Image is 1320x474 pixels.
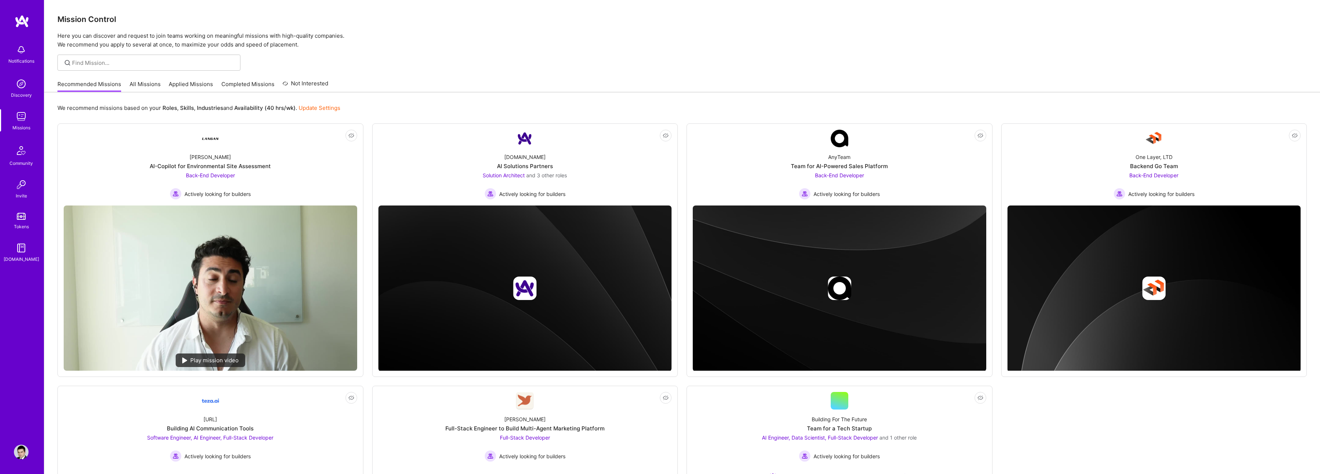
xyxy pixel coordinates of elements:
img: Actively looking for builders [170,188,182,200]
img: bell [14,42,29,57]
img: logo [15,15,29,28]
img: Company Logo [516,392,534,410]
span: Back-End Developer [1129,172,1178,178]
img: cover [1007,205,1301,372]
span: Actively looking for builders [499,190,565,198]
div: [DOMAIN_NAME] [4,255,39,263]
div: [DOMAIN_NAME] [504,153,546,161]
img: Company Logo [1145,130,1163,147]
b: Skills [180,104,194,111]
a: Completed Missions [221,80,274,92]
img: Actively looking for builders [170,450,182,462]
p: Here you can discover and request to join teams working on meaningful missions with high-quality ... [57,32,1307,49]
span: and 3 other roles [526,172,567,178]
div: Full-Stack Engineer to Build Multi-Agent Marketing Platform [445,425,605,432]
i: icon EyeClosed [1292,133,1298,138]
i: icon EyeClosed [663,395,669,401]
img: cover [693,205,986,371]
span: Actively looking for builders [184,452,251,460]
a: Company LogoOne Layer, LTDBackend Go TeamBack-End Developer Actively looking for buildersActively... [1007,130,1301,200]
b: Availability (40 hrs/wk) [234,104,296,111]
img: User Avatar [14,445,29,459]
div: Team for AI-Powered Sales Platform [791,162,888,170]
div: Team for a Tech Startup [807,425,872,432]
a: All Missions [130,80,161,92]
img: Actively looking for builders [1114,188,1125,200]
span: Back-End Developer [186,172,235,178]
div: [PERSON_NAME] [190,153,231,161]
img: Company logo [1142,277,1166,300]
img: guide book [14,241,29,255]
span: Back-End Developer [815,172,864,178]
span: Actively looking for builders [814,190,880,198]
img: Actively looking for builders [799,188,811,200]
div: Building AI Communication Tools [167,425,254,432]
div: Community [10,159,33,167]
img: Community [12,142,30,159]
a: Company LogoAnyTeamTeam for AI-Powered Sales PlatformBack-End Developer Actively looking for buil... [693,130,986,200]
img: Company Logo [516,130,534,147]
img: Company logo [513,277,536,300]
input: Find Mission... [72,59,235,67]
i: icon EyeClosed [977,133,983,138]
div: Backend Go Team [1130,162,1178,170]
div: Notifications [8,57,34,65]
div: Missions [12,124,30,132]
span: Solution Architect [483,172,525,178]
div: One Layer, LTD [1136,153,1173,161]
img: discovery [14,77,29,91]
span: AI Engineer, Data Scientist, Full-Stack Developer [762,434,878,441]
i: icon EyeClosed [663,133,669,138]
img: Company Logo [202,392,219,410]
p: We recommend missions based on your , , and . [57,104,340,112]
img: Invite [14,177,29,192]
div: Invite [16,192,27,200]
img: Company Logo [831,130,848,147]
div: [PERSON_NAME] [504,415,546,423]
div: [URL] [203,415,217,423]
img: play [182,358,187,363]
div: Tokens [14,223,29,230]
a: Not Interested [283,79,328,92]
img: teamwork [14,109,29,124]
div: AnyTeam [828,153,850,161]
span: Full-Stack Developer [500,434,550,441]
div: Building For The Future [812,415,867,423]
span: Actively looking for builders [814,452,880,460]
a: Recommended Missions [57,80,121,92]
a: User Avatar [12,445,30,459]
img: No Mission [64,205,357,371]
i: icon EyeClosed [977,395,983,401]
a: Applied Missions [169,80,213,92]
img: Actively looking for builders [799,450,811,462]
img: tokens [17,213,26,220]
a: Company Logo[DOMAIN_NAME]AI Solutions PartnersSolution Architect and 3 other rolesActively lookin... [378,130,672,200]
span: Software Engineer, AI Engineer, Full-Stack Developer [147,434,273,441]
div: AI-Copilot for Environmental Site Assessment [150,162,271,170]
img: Actively looking for builders [485,450,496,462]
a: Update Settings [299,104,340,111]
img: cover [378,205,672,371]
span: Actively looking for builders [184,190,251,198]
h3: Mission Control [57,15,1307,24]
img: Company Logo [202,130,219,147]
span: Actively looking for builders [499,452,565,460]
i: icon EyeClosed [348,133,354,138]
img: Actively looking for builders [485,188,496,200]
i: icon EyeClosed [348,395,354,401]
span: and 1 other role [879,434,917,441]
span: Actively looking for builders [1128,190,1194,198]
i: icon SearchGrey [63,59,72,67]
a: Company Logo[PERSON_NAME]AI-Copilot for Environmental Site AssessmentBack-End Developer Actively ... [64,130,357,200]
div: Play mission video [176,353,245,367]
div: AI Solutions Partners [497,162,553,170]
b: Roles [162,104,177,111]
b: Industries [197,104,223,111]
img: Company logo [828,277,851,300]
div: Discovery [11,91,32,99]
